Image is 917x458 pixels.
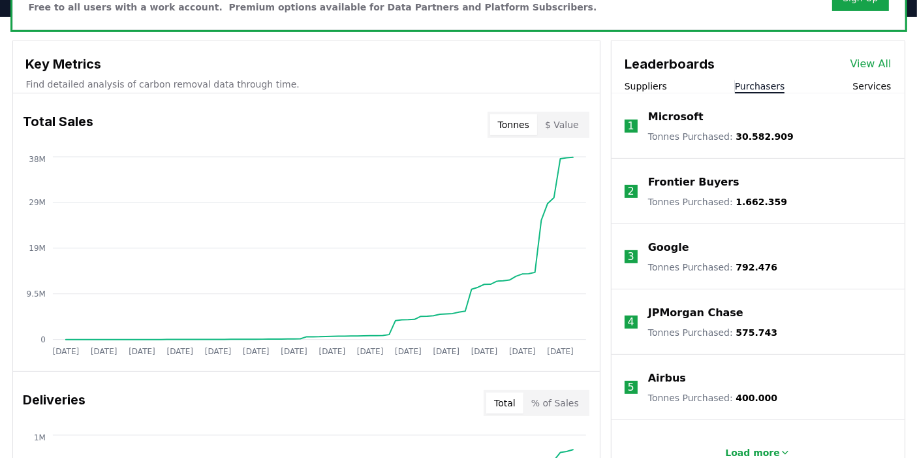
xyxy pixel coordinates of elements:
[648,261,777,274] p: Tonnes Purchased :
[648,326,777,339] p: Tonnes Purchased :
[628,380,634,395] p: 5
[736,131,794,142] span: 30.582.909
[23,390,86,416] h3: Deliveries
[26,78,587,91] p: Find detailed analysis of carbon removal data through time.
[628,249,634,265] p: 3
[648,195,787,208] p: Tonnes Purchased :
[736,327,777,338] span: 575.743
[735,80,785,93] button: Purchasers
[281,347,307,356] tspan: [DATE]
[471,347,498,356] tspan: [DATE]
[243,347,270,356] tspan: [DATE]
[23,112,94,138] h3: Total Sales
[628,184,634,199] p: 2
[433,347,459,356] tspan: [DATE]
[26,54,587,74] h3: Key Metrics
[395,347,422,356] tspan: [DATE]
[33,433,45,442] tspan: 1M
[40,335,46,344] tspan: 0
[486,393,523,414] button: Total
[648,240,689,255] a: Google
[850,56,892,72] a: View All
[547,347,574,356] tspan: [DATE]
[52,347,79,356] tspan: [DATE]
[90,347,117,356] tspan: [DATE]
[523,393,587,414] button: % of Sales
[537,114,587,135] button: $ Value
[852,80,891,93] button: Services
[319,347,345,356] tspan: [DATE]
[129,347,155,356] tspan: [DATE]
[625,80,667,93] button: Suppliers
[29,1,597,14] p: Free to all users with a work account. Premium options available for Data Partners and Platform S...
[509,347,536,356] tspan: [DATE]
[648,109,704,125] a: Microsoft
[166,347,193,356] tspan: [DATE]
[625,54,715,74] h3: Leaderboards
[648,391,777,404] p: Tonnes Purchased :
[357,347,384,356] tspan: [DATE]
[648,305,743,321] a: JPMorgan Chase
[648,130,794,143] p: Tonnes Purchased :
[490,114,537,135] button: Tonnes
[29,155,46,164] tspan: 38M
[204,347,231,356] tspan: [DATE]
[628,118,634,134] p: 1
[29,198,46,207] tspan: 29M
[648,174,739,190] a: Frontier Buyers
[648,370,686,386] a: Airbus
[26,289,45,299] tspan: 9.5M
[628,314,634,330] p: 4
[736,262,777,272] span: 792.476
[29,244,46,253] tspan: 19M
[736,393,777,403] span: 400.000
[736,197,787,207] span: 1.662.359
